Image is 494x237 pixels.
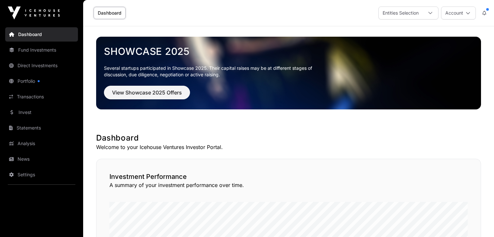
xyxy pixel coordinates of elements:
p: Several startups participated in Showcase 2025. Their capital raises may be at different stages o... [104,65,322,78]
button: Account [441,6,476,19]
a: Transactions [5,90,78,104]
a: Invest [5,105,78,119]
p: Welcome to your Icehouse Ventures Investor Portal. [96,143,481,151]
a: Dashboard [5,27,78,42]
a: Showcase 2025 [104,45,473,57]
a: Fund Investments [5,43,78,57]
p: A summary of your investment performance over time. [109,181,468,189]
h1: Dashboard [96,133,481,143]
div: Entities Selection [379,7,423,19]
a: Portfolio [5,74,78,88]
a: Settings [5,168,78,182]
a: Dashboard [94,7,126,19]
a: Direct Investments [5,58,78,73]
a: View Showcase 2025 Offers [104,92,190,99]
img: Icehouse Ventures Logo [8,6,60,19]
a: News [5,152,78,166]
img: Showcase 2025 [96,37,481,109]
span: View Showcase 2025 Offers [112,89,182,96]
a: Analysis [5,136,78,151]
h2: Investment Performance [109,172,468,181]
button: View Showcase 2025 Offers [104,86,190,99]
a: Statements [5,121,78,135]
